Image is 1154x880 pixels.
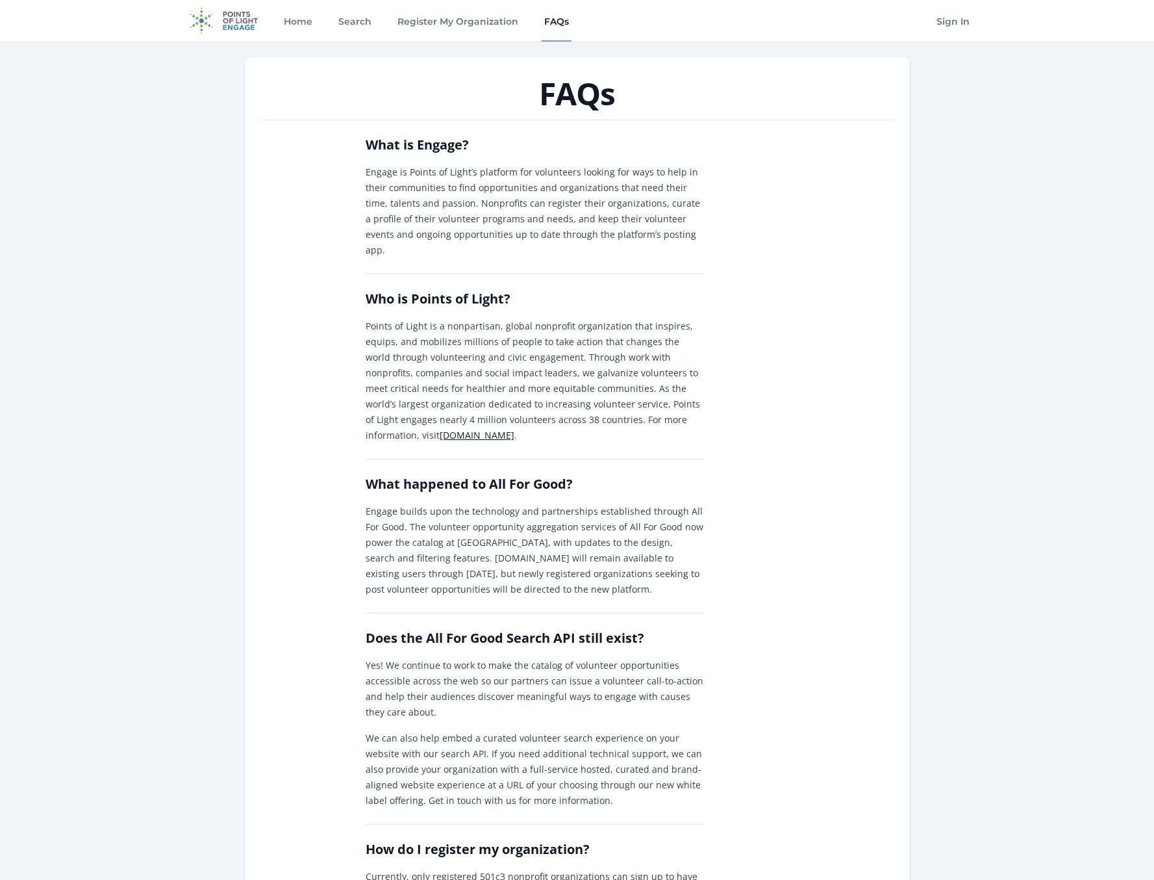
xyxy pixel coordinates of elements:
h2: What is Engage? [366,136,703,154]
p: Yes! We continue to work to make the catalog of volunteer opportunities accessible across the web... [366,658,703,720]
p: We can also help embed a curated volunteer search experience on your website with our search API.... [366,731,703,809]
h1: FAQs [260,78,894,109]
h2: How do I register my organization? [366,840,703,859]
p: Points of Light is a nonpartisan, global nonprofit organization that inspires, equips, and mobili... [366,318,703,443]
p: Engage builds upon the technology and partnerships established through All For Good. The voluntee... [366,504,703,597]
h2: What happened to All For Good? [366,475,703,493]
p: Engage is Points of Light’s platform for volunteers looking for ways to help in their communities... [366,164,703,258]
a: [DOMAIN_NAME] [440,429,514,441]
h2: Who is Points of Light? [366,290,703,308]
h2: Does the All For Good Search API still exist? [366,629,703,647]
